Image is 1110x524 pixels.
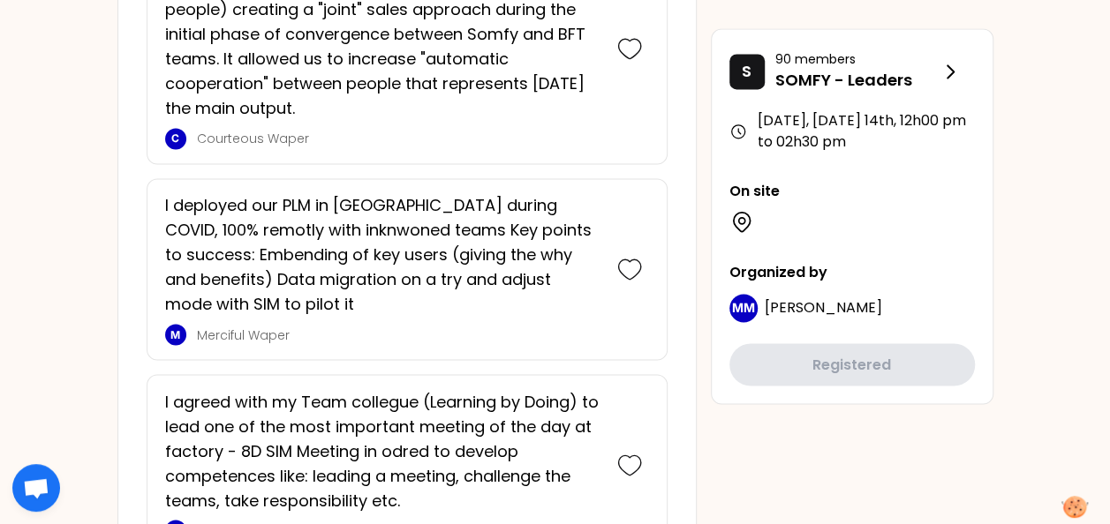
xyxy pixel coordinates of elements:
p: C [171,131,179,146]
p: Merciful Waper [197,326,600,343]
p: I deployed our PLM in [GEOGRAPHIC_DATA] during COVID, 100% remotly with inknwoned teams Key point... [165,193,600,317]
p: M [170,327,180,341]
p: Organized by [729,262,975,283]
p: S [742,59,751,84]
button: Registered [729,343,975,386]
div: [DATE], [DATE] 14th , 12h00 pm to 02h30 pm [729,110,975,153]
span: [PERSON_NAME] [765,297,882,318]
p: MM [732,299,755,317]
p: Courteous Waper [197,130,600,147]
p: SOMFY - Leaders [775,68,940,93]
p: I agreed with my Team collegue (Learning by Doing) to lead one of the most important meeting of t... [165,389,600,513]
div: Ouvrir le chat [12,464,60,512]
p: On site [729,181,975,202]
p: 90 members [775,50,940,68]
